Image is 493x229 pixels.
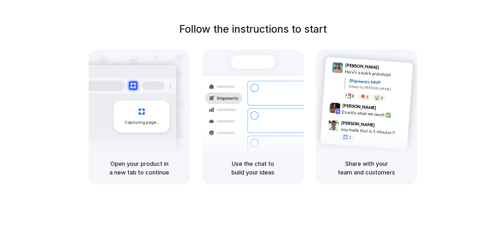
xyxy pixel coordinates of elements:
[217,95,238,102] span: Shipments
[349,84,408,93] div: Added by [PERSON_NAME]
[341,126,405,137] div: you made that in 5 minutes?!
[345,62,379,71] span: [PERSON_NAME]
[381,96,383,100] span: 3
[125,119,160,126] span: Capturing page
[375,95,380,100] div: 🤯
[96,159,182,177] h5: Open your product in a new tab to continue
[210,159,296,177] h5: Use the chat to build your ideas
[345,68,409,79] div: Here's a quick prototype
[324,159,410,177] h5: Share with your team and customers
[349,77,408,88] div: Shipments MVP
[352,94,354,98] span: 8
[349,136,351,139] span: 1
[342,102,376,111] span: [PERSON_NAME]
[341,119,375,129] span: [PERSON_NAME]
[377,122,390,130] span: 9:47 AM
[378,105,391,113] span: 9:42 AM
[381,65,394,72] span: 9:41 AM
[342,109,406,120] div: Exactly what we need! ✅
[179,21,327,37] h1: Follow the instructions to start
[366,95,368,99] span: 5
